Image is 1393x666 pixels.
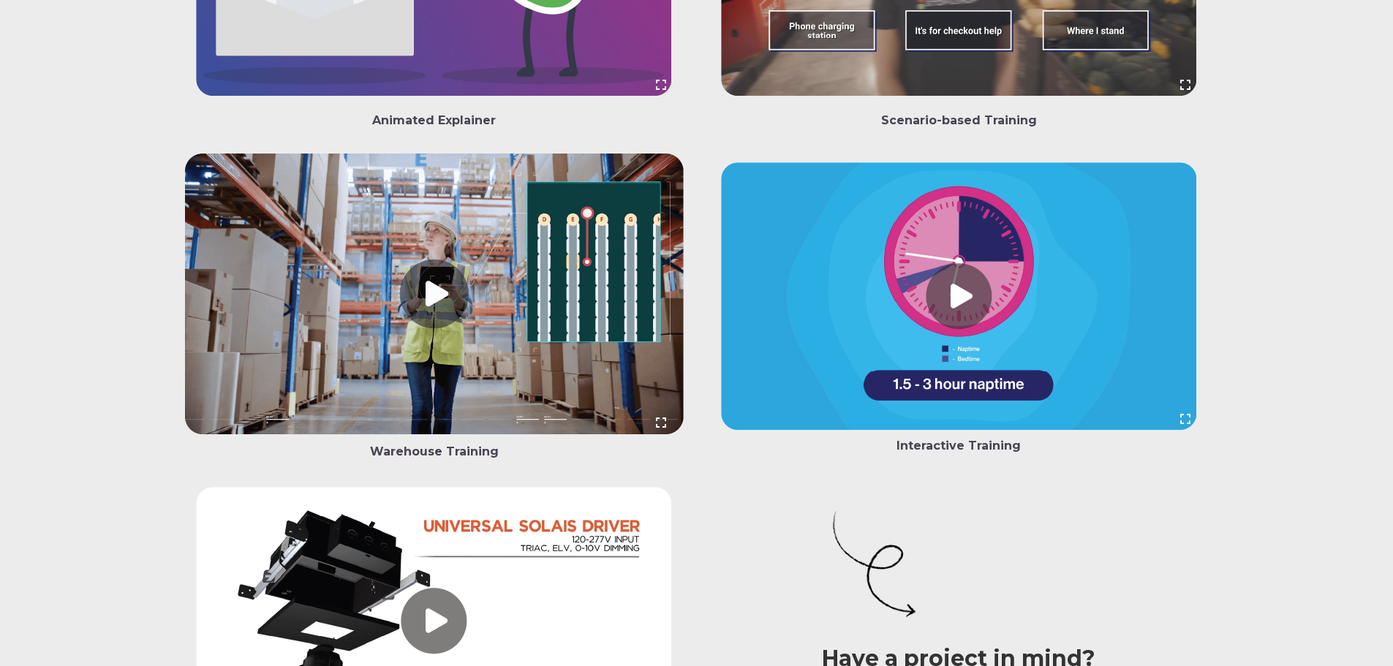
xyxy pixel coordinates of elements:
p: Scenario-based Training [709,111,1208,130]
p: Interactive Training [709,436,1208,455]
img: Artboard 16 copy [830,506,918,622]
p: Animated Explainer [185,111,684,130]
p: Warehouse Training [185,442,684,461]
